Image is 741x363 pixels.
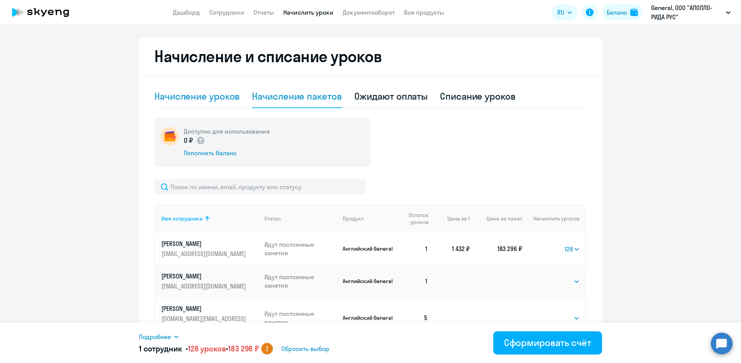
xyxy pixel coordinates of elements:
input: Поиск по имени, email, продукту или статусу [154,179,366,195]
h5: 1 сотрудник • • [139,343,259,354]
th: Цена за пакет [470,205,522,232]
div: Начисление пакетов [252,90,342,102]
div: Остаток уроков [401,212,434,226]
a: [PERSON_NAME][EMAIL_ADDRESS][DOMAIN_NAME] [161,239,258,258]
p: Идут постоянные занятия [264,240,337,257]
th: Начислить уроков [522,205,586,232]
span: RU [557,8,564,17]
div: Пополнить баланс [184,149,270,157]
p: [DOMAIN_NAME][EMAIL_ADDRESS][DOMAIN_NAME] [161,314,248,331]
p: Идут постоянные занятия [264,309,337,326]
td: 1 [395,232,434,265]
p: 0 ₽ [184,136,205,146]
td: 5 [395,297,434,338]
a: [PERSON_NAME][EMAIL_ADDRESS][DOMAIN_NAME] [161,272,258,290]
div: Имя сотрудника [161,215,203,222]
button: Балансbalance [602,5,643,20]
div: Продукт [343,215,395,222]
p: [PERSON_NAME] [161,304,248,313]
p: Идут постоянные занятия [264,273,337,290]
h2: Начисление и списание уроков [154,47,587,66]
p: Английский General [343,314,395,321]
a: Все продукты [404,8,444,16]
th: Цена за 1 [434,205,470,232]
div: Начисление уроков [154,90,240,102]
img: balance [630,8,638,16]
div: Имя сотрудника [161,215,258,222]
span: Подробнее [139,332,171,341]
img: wallet-circle.png [161,127,179,146]
button: General, ООО "АПОЛЛО-РИДА РУС" [647,3,734,22]
td: 1 [395,265,434,297]
p: Английский General [343,278,395,285]
p: Английский General [343,245,395,252]
div: Ожидают оплаты [354,90,428,102]
td: 183 296 ₽ [470,232,522,265]
div: Списание уроков [440,90,516,102]
div: Продукт [343,215,364,222]
div: Статус [264,215,281,222]
button: Сформировать счёт [493,331,602,355]
h5: Доступно для использования [184,127,270,136]
a: Отчеты [254,8,274,16]
p: [PERSON_NAME] [161,272,248,280]
span: 128 уроков [188,344,226,353]
div: Статус [264,215,337,222]
a: Дашборд [173,8,200,16]
div: Сформировать счёт [504,336,591,349]
span: Сбросить выбор [281,344,329,353]
div: Баланс [607,8,627,17]
td: 1 432 ₽ [434,232,470,265]
p: [EMAIL_ADDRESS][DOMAIN_NAME] [161,282,248,290]
span: Остаток уроков [401,212,428,226]
a: Сотрудники [209,8,244,16]
span: 183 296 ₽ [228,344,259,353]
a: Начислить уроки [283,8,333,16]
p: [PERSON_NAME] [161,239,248,248]
p: [EMAIL_ADDRESS][DOMAIN_NAME] [161,249,248,258]
p: General, ООО "АПОЛЛО-РИДА РУС" [651,3,723,22]
button: RU [552,5,577,20]
a: [PERSON_NAME][DOMAIN_NAME][EMAIL_ADDRESS][DOMAIN_NAME] [161,304,258,331]
a: Документооборот [343,8,395,16]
